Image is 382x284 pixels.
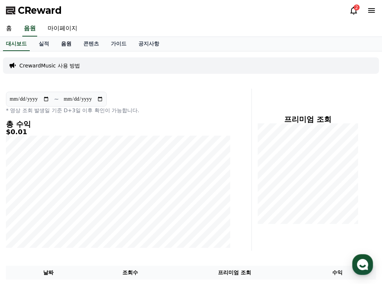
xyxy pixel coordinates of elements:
[42,21,83,37] a: 마이페이지
[6,107,231,114] p: * 영상 조회 발생일 기준 D+3일 이후 확인이 가능합니다.
[170,266,299,280] th: 프리미엄 조회
[105,37,132,51] a: 가이드
[2,222,49,241] a: 홈
[33,37,55,51] a: 실적
[6,266,91,280] th: 날짜
[55,37,77,51] a: 음원
[18,4,62,16] span: CReward
[354,4,360,10] div: 2
[68,234,77,240] span: 대화
[22,21,37,37] a: 음원
[349,6,358,15] a: 2
[115,233,124,239] span: 설정
[91,266,170,280] th: 조회수
[3,37,30,51] a: 대시보드
[77,37,105,51] a: 콘텐츠
[23,233,28,239] span: 홈
[6,120,231,128] h4: 총 수익
[258,115,358,123] h4: 프리미엄 조회
[299,266,376,280] th: 수익
[54,95,59,104] p: ~
[132,37,165,51] a: 공지사항
[49,222,96,241] a: 대화
[6,128,231,136] h5: $0.01
[6,4,62,16] a: CReward
[19,62,80,69] a: CrewardMusic 사용 방법
[96,222,143,241] a: 설정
